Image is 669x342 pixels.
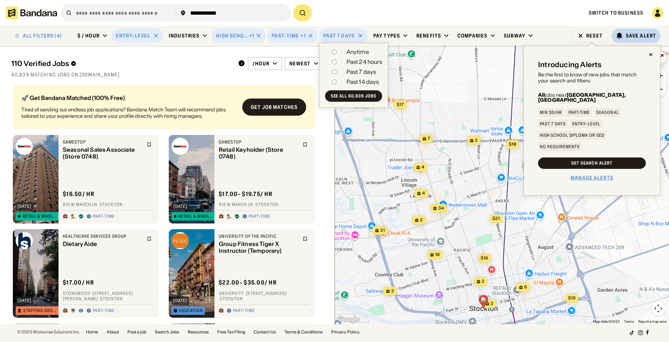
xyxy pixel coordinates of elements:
a: Switch to Business [589,10,643,16]
div: Past 7 days [540,122,566,126]
div: Part-time [249,214,270,220]
div: High School Diploma or GED [540,133,604,137]
div: Introducing Alerts [538,60,602,69]
span: $18 [509,141,516,147]
div: Anytime [346,49,369,55]
div: Dietary Aide [63,241,142,247]
b: All [538,92,545,98]
div: $ 16.50 / hr [63,190,95,198]
div: Get job matches [251,105,298,110]
div: Group Fitness Tiger X Instructor (Temporary) [219,241,298,254]
div: Entry-Level [572,122,601,126]
div: Part-time [272,32,299,39]
span: $16 [481,255,488,261]
div: [DATE] [17,204,31,208]
img: Healthcare Services Group logo [16,232,33,249]
div: grid [11,82,323,324]
span: 2 [475,137,478,144]
div: Stonewood · [STREET_ADDRESS][PERSON_NAME] · Stockton [63,291,154,302]
div: Companies [457,32,487,39]
div: Seasonal Sales Associate (Store 0748) [63,146,142,160]
a: Terms & Conditions [284,330,323,334]
div: University of the Pacific [219,233,298,239]
div: [DATE] [173,204,187,208]
div: Industries [169,32,199,39]
div: Past 7 days [346,69,376,75]
div: Part-time [93,308,115,314]
div: Subway [504,32,525,39]
div: ALL FILTERS (4) [23,33,62,38]
div: 110 Verified Jobs [11,59,232,68]
div: /hour [253,60,269,67]
div: 915 W March Ln · Stockton [219,202,310,208]
img: Bandana logotype [6,6,57,19]
a: Contact Us [254,330,276,334]
span: $17 [397,102,404,107]
div: [DATE] [17,298,31,303]
div: High School Diploma or GED [216,32,248,39]
img: Google [336,315,360,324]
span: $19 [568,295,576,301]
a: Post a job [127,330,146,334]
span: 34 [438,205,444,211]
div: 915 W March Ln · Stockton [63,202,154,208]
a: Resources [188,330,209,334]
a: Search Jobs [155,330,179,334]
a: Manage Alerts [571,175,613,181]
span: Map data ©2025 [593,320,620,323]
img: Gamestop logo [172,138,189,155]
a: Home [86,330,98,334]
div: Part-time [568,110,590,115]
div: Staffing Group [23,308,58,313]
a: Privacy Policy [331,330,360,334]
div: Healthcare Services Group [63,233,142,239]
div: $ 17.00 - $19.75 / hr [219,190,273,198]
span: 2 [491,301,493,307]
span: 6 [524,284,527,290]
div: Entry-Level [116,32,150,39]
div: Past 24 hours [346,59,382,65]
span: 18 [435,252,440,258]
div: See all 60,839 jobs [331,94,376,98]
a: Report a map error [638,320,667,323]
span: 3 [391,288,394,294]
a: Terms (opens in new tab) [624,320,634,323]
span: $21 [492,216,500,221]
img: Gamestop logo [16,138,33,155]
div: $ 22.00 - $35.00 / hr [219,279,277,286]
div: Retail & Wholesale [178,214,214,218]
div: Part-time [233,308,255,314]
div: Retail & Wholesale [22,214,58,218]
span: 7 [428,136,430,142]
div: $ / hour [77,32,100,39]
div: $ 17.00 / hr [63,279,94,286]
span: 4 [422,190,425,196]
span: 2 [420,217,423,223]
div: +1 [300,32,306,39]
div: Pay Types [373,32,400,39]
div: jobs near [538,92,646,102]
div: Gamestop [63,139,142,145]
a: About [107,330,119,334]
div: Benefits [416,32,441,39]
span: 2 [482,278,485,285]
div: Gamestop [219,139,298,145]
a: Free Tax Filing [217,330,245,334]
div: 🚀 Get Bandana Matched (100% Free) [21,95,237,101]
div: Set Search Alert [571,161,612,165]
div: Save Alert [626,32,656,39]
div: Retail Keyholder (Store 0748) [219,146,298,160]
div: Education [179,308,203,313]
div: Be the first to know of new jobs that match your search and filters: [538,72,646,84]
div: No Requirements [540,145,580,149]
div: Part-time [93,214,115,220]
img: University of the Pacific logo [172,232,189,249]
span: 21 [380,227,385,233]
div: Newest [289,60,311,67]
div: +1 [249,32,254,39]
span: 4 [421,164,424,170]
div: Seasonal [596,110,619,115]
div: University · [STREET_ADDRESS] · Stockton [219,291,310,302]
